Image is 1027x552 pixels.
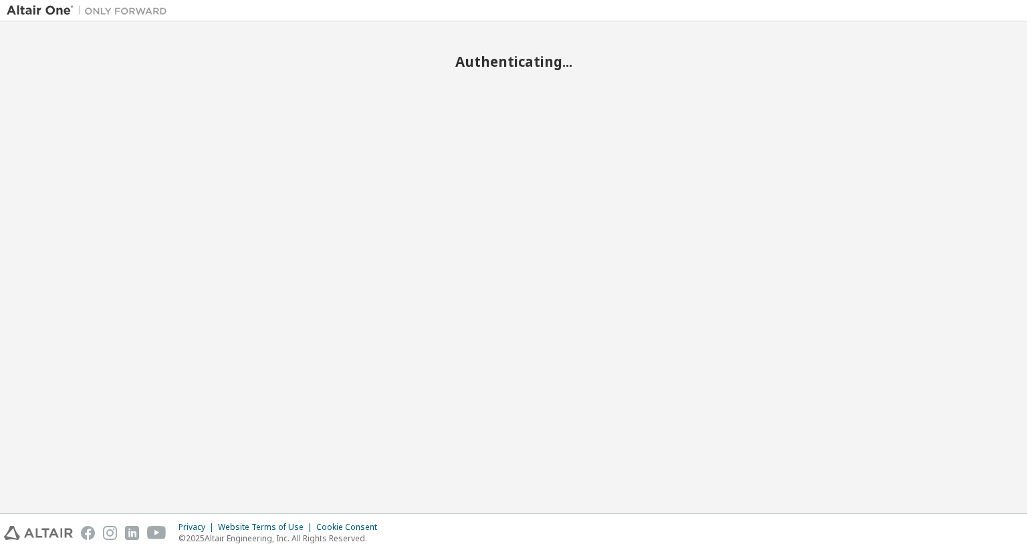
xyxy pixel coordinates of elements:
[7,53,1020,70] h2: Authenticating...
[103,526,117,540] img: instagram.svg
[316,522,385,533] div: Cookie Consent
[125,526,139,540] img: linkedin.svg
[147,526,166,540] img: youtube.svg
[218,522,316,533] div: Website Terms of Use
[7,4,174,17] img: Altair One
[81,526,95,540] img: facebook.svg
[4,526,73,540] img: altair_logo.svg
[179,533,385,544] p: © 2025 Altair Engineering, Inc. All Rights Reserved.
[179,522,218,533] div: Privacy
